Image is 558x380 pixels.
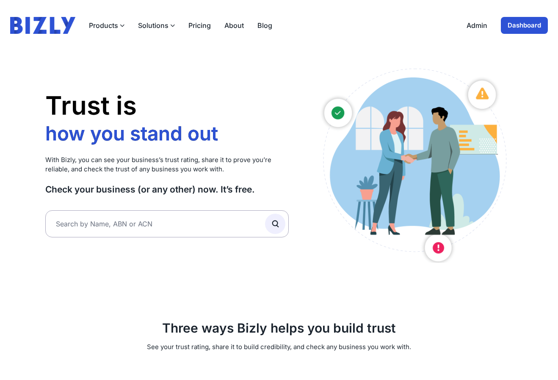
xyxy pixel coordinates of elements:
h3: Check your business (or any other) now. It’s free. [45,184,289,195]
img: Australian small business owners illustration [314,64,513,263]
p: See your trust rating, share it to build credibility, and check any business you work with. [45,342,513,352]
p: With Bizly, you can see your business’s trust rating, share it to prove you’re reliable, and chec... [45,155,289,174]
button: Products [89,20,124,30]
button: Solutions [138,20,175,30]
input: Search by Name, ABN or ACN [45,210,289,237]
a: Pricing [188,20,211,30]
a: About [224,20,244,30]
span: Trust is [45,90,137,121]
a: Blog [257,20,272,30]
a: Dashboard [501,17,548,34]
li: who you work with [45,121,223,145]
li: how you grow [45,145,223,169]
a: Admin [467,20,487,30]
h2: Three ways Bizly helps you build trust [45,320,513,336]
